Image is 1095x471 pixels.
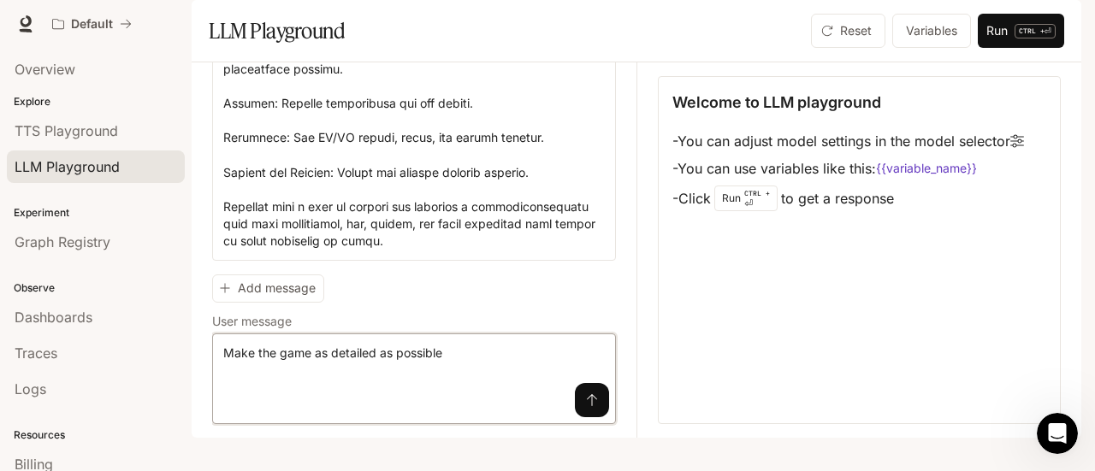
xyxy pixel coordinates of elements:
button: All workspaces [44,7,139,41]
button: Reset [811,14,885,48]
h1: LLM Playground [209,14,345,48]
li: - You can use variables like this: [672,155,1024,182]
p: CTRL + [1019,26,1045,36]
button: Add message [212,274,324,303]
code: {{variable_name}} [876,160,977,177]
p: CTRL + [744,188,770,198]
p: User message [212,315,292,327]
button: RunCTRL +⏎ [978,14,1064,48]
iframe: Intercom live chat [1037,413,1078,454]
p: ⏎ [744,188,770,209]
p: Default [71,17,113,32]
li: - You can adjust model settings in the model selector [672,127,1024,155]
button: Variables [892,14,971,48]
div: Run [714,185,778,211]
p: ⏎ [1015,24,1056,38]
p: Welcome to LLM playground [672,91,881,114]
li: - Click to get a response [672,182,1024,215]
